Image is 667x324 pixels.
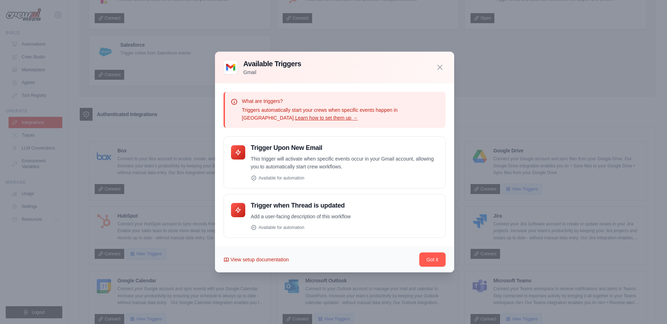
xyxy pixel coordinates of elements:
div: Available for automation [251,225,438,230]
h3: Available Triggers [243,59,301,69]
p: Gmail [243,69,301,76]
a: Learn how to set them up → [295,115,358,121]
p: This trigger will activate when specific events occur in your Gmail account, allowing you to auto... [251,155,438,171]
div: Available for automation [251,175,438,181]
p: Add a user-facing description of this workflow [251,213,438,221]
span: View setup documentation [231,256,289,263]
img: Gmail [224,60,238,74]
p: Triggers automatically start your crews when specific events happen in [GEOGRAPHIC_DATA]. [242,106,440,122]
a: View setup documentation [224,256,289,263]
button: Got it [419,252,445,267]
p: What are triggers? [242,98,440,105]
h4: Trigger when Thread is updated [251,202,438,210]
h4: Trigger Upon New Email [251,144,438,152]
